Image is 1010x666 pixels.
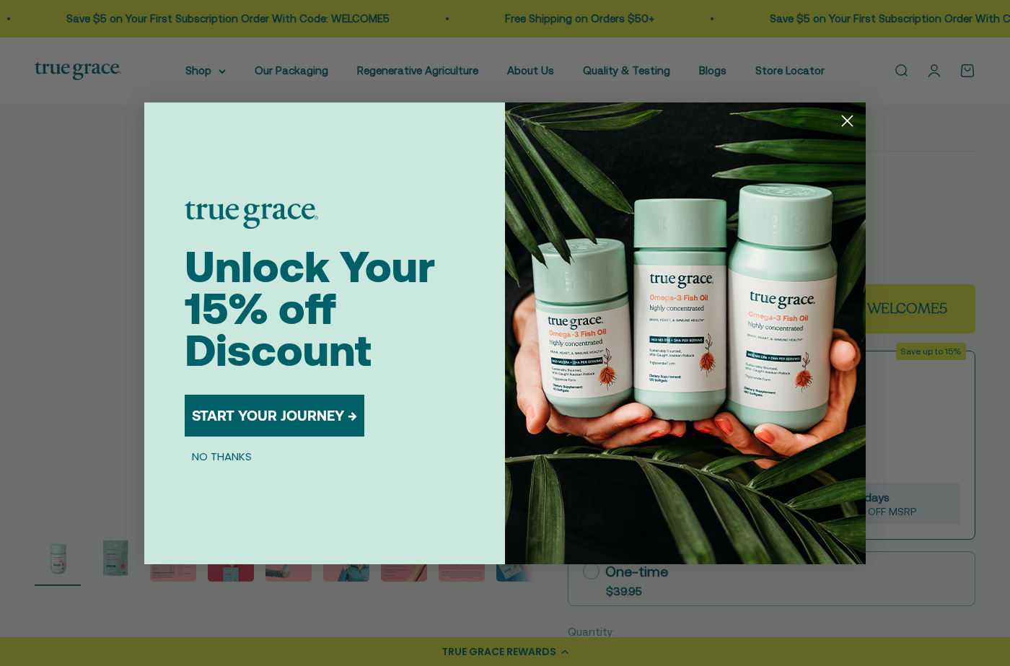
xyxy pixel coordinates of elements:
[185,201,318,229] img: logo placeholder
[185,395,364,437] button: START YOUR JOURNEY →
[185,448,259,465] button: NO THANKS
[505,102,866,564] img: 098727d5-50f8-4f9b-9554-844bb8da1403.jpeg
[835,108,860,133] button: Close dialog
[185,242,435,375] span: Unlock Your 15% off Discount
